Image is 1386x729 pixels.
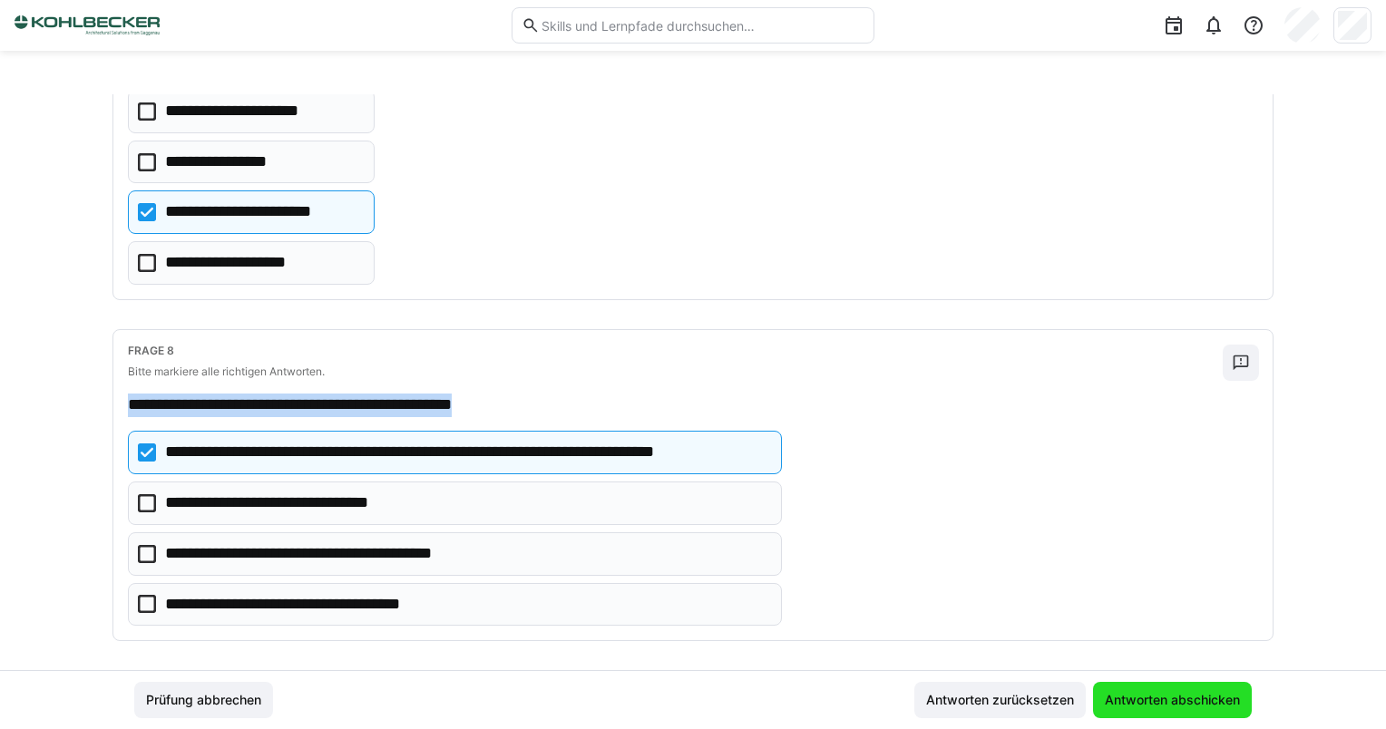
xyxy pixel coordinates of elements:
button: Prüfung abbrechen [134,682,273,718]
h4: Frage 8 [128,345,1223,357]
span: Antworten abschicken [1102,691,1243,709]
p: Bitte markiere alle richtigen Antworten. [128,364,1223,379]
button: Antworten abschicken [1093,682,1252,718]
input: Skills und Lernpfade durchsuchen… [540,17,864,34]
span: Prüfung abbrechen [143,691,264,709]
span: Antworten zurücksetzen [923,691,1077,709]
button: Antworten zurücksetzen [914,682,1086,718]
